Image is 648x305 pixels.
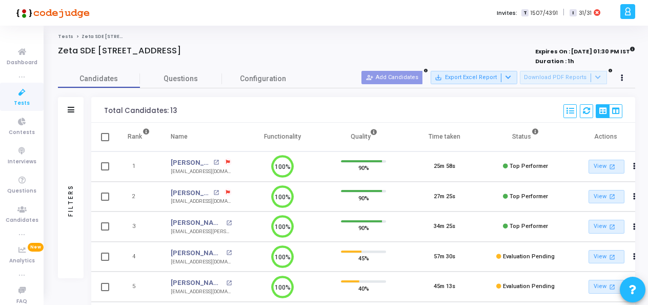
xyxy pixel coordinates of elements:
[510,223,548,230] span: Top Performer
[608,192,617,201] mat-icon: open_in_new
[14,99,30,108] span: Tests
[9,257,35,265] span: Analytics
[117,272,160,302] td: 5
[213,190,219,196] mat-icon: open_in_new
[58,73,140,84] span: Candidates
[589,190,624,204] a: View
[435,74,442,81] mat-icon: save_alt
[589,250,624,264] a: View
[589,160,624,174] a: View
[434,222,455,231] div: 34m 25s
[104,107,177,115] div: Total Candidates: 13
[520,71,607,84] button: Download PDF Reports
[171,258,232,266] div: [EMAIL_ADDRESS][DOMAIN_NAME]
[503,283,555,290] span: Evaluation Pending
[8,158,36,166] span: Interviews
[563,7,564,18] span: |
[117,151,160,182] td: 1
[226,250,232,256] mat-icon: open_in_new
[6,216,38,225] span: Candidates
[117,212,160,242] td: 3
[117,182,160,212] td: 2
[510,193,548,200] span: Top Performer
[358,163,369,173] span: 90%
[171,288,232,296] div: [EMAIL_ADDRESS][DOMAIN_NAME]
[608,282,617,291] mat-icon: open_in_new
[140,73,222,84] span: Questions
[82,33,153,40] span: Zeta SDE [STREET_ADDRESS]
[58,46,181,56] h4: Zeta SDE [STREET_ADDRESS]
[429,131,460,142] div: Time taken
[434,253,455,261] div: 57m 30s
[58,33,635,40] nav: breadcrumb
[627,220,642,234] button: Actions
[171,158,211,168] a: [PERSON_NAME]
[531,9,558,17] span: 1507/4391
[242,123,323,151] th: Functionality
[358,193,369,203] span: 90%
[323,123,404,151] th: Quality
[171,278,224,288] a: [PERSON_NAME]
[608,253,617,261] mat-icon: open_in_new
[589,280,624,294] a: View
[213,160,219,165] mat-icon: open_in_new
[596,104,622,118] div: View Options
[358,223,369,233] span: 90%
[535,45,635,56] strong: Expires On : [DATE] 01:30 PM IST
[171,131,188,142] div: Name
[226,280,232,286] mat-icon: open_in_new
[366,74,373,81] mat-icon: person_add_alt
[171,228,232,236] div: [EMAIL_ADDRESS][PERSON_NAME][DOMAIN_NAME]
[171,218,224,228] a: [PERSON_NAME]
[361,71,422,84] button: Add Candidates
[566,123,647,151] th: Actions
[171,248,224,258] a: [PERSON_NAME]
[7,187,36,196] span: Questions
[627,160,642,174] button: Actions
[434,282,455,291] div: 45m 13s
[358,253,369,263] span: 45%
[431,71,517,84] button: Export Excel Report
[13,3,90,23] img: logo
[485,123,566,151] th: Status
[434,193,455,201] div: 27m 25s
[521,9,528,17] span: T
[240,73,286,84] span: Configuration
[535,57,574,65] strong: Duration : 1h
[497,9,517,17] label: Invites:
[589,220,624,234] a: View
[627,250,642,264] button: Actions
[570,9,576,17] span: I
[579,9,592,17] span: 31/31
[28,243,44,252] span: New
[117,242,160,272] td: 4
[58,33,73,40] a: Tests
[608,162,617,171] mat-icon: open_in_new
[226,220,232,226] mat-icon: open_in_new
[7,59,37,67] span: Dashboard
[608,222,617,231] mat-icon: open_in_new
[9,128,35,137] span: Contests
[117,123,160,151] th: Rank
[66,144,75,257] div: Filters
[434,162,455,171] div: 25m 58s
[510,163,548,169] span: Top Performer
[171,198,232,205] div: [EMAIL_ADDRESS][DOMAIN_NAME]
[171,188,211,198] a: [PERSON_NAME]
[358,283,369,293] span: 40%
[503,253,555,260] span: Evaluation Pending
[627,189,642,204] button: Actions
[171,168,232,176] div: [EMAIL_ADDRESS][DOMAIN_NAME]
